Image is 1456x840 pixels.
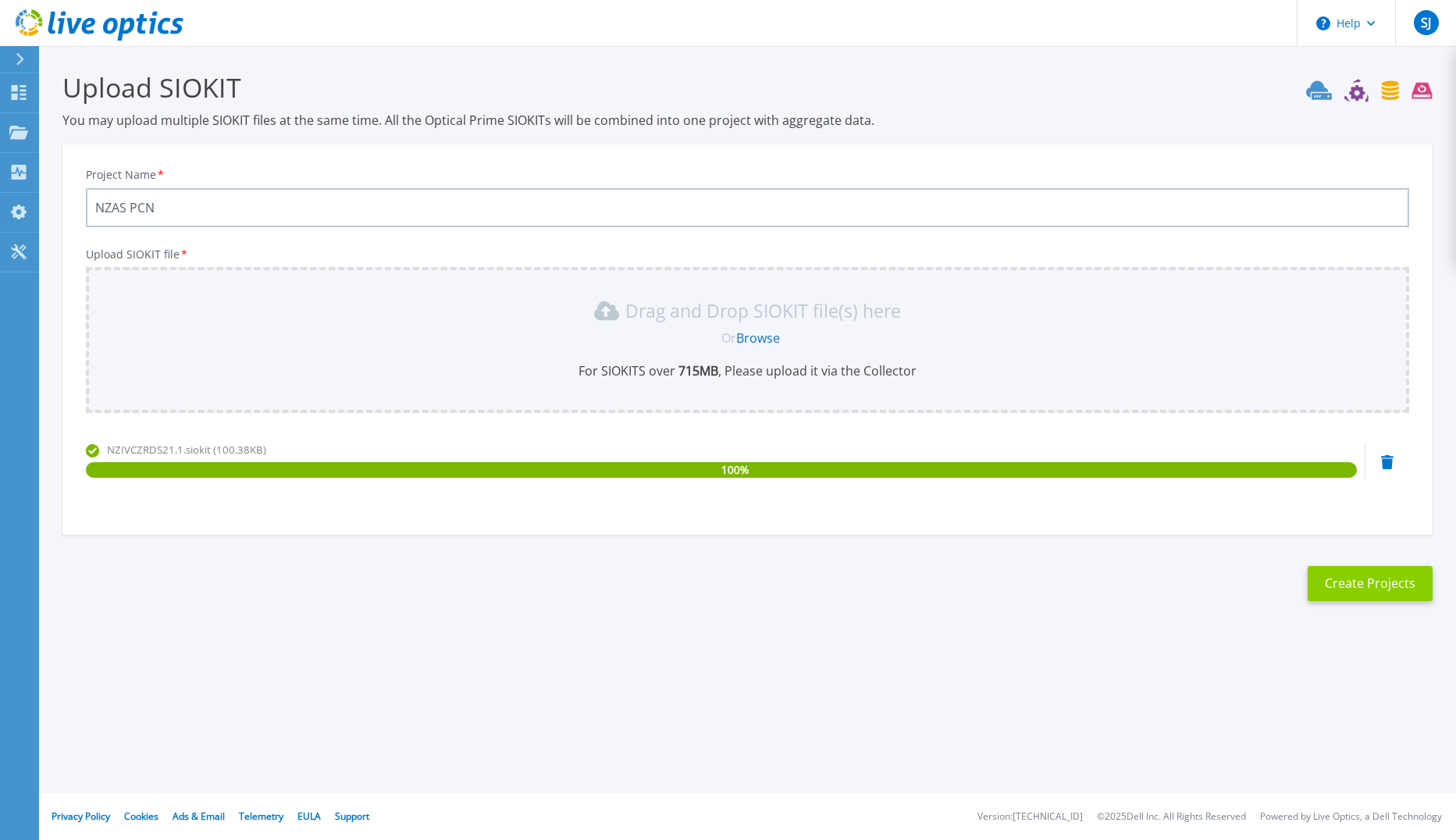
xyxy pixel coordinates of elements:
[62,69,1433,105] h3: Upload SIOKIT
[736,329,780,347] a: Browse
[52,810,110,823] a: Privacy Policy
[297,810,321,823] a: EULA
[86,188,1409,227] input: Enter Project Name
[1097,812,1246,822] li: © 2025 Dell Inc. All Rights Reserved
[1260,812,1442,822] li: Powered by Live Optics, a Dell Technology
[173,810,225,823] a: Ads & Email
[721,329,736,347] span: Or
[335,810,369,823] a: Support
[675,362,718,379] b: 715 MB
[625,303,901,319] p: Drag and Drop SIOKIT file(s) here
[95,362,1400,379] p: For SIOKITS over , Please upload it via the Collector
[1421,16,1431,29] span: SJ
[86,248,1409,261] p: Upload SIOKIT file
[721,462,749,478] span: 100 %
[95,298,1400,379] div: Drag and Drop SIOKIT file(s) here OrBrowseFor SIOKITS over 715MB, Please upload it via the Collector
[86,169,166,180] label: Project Name
[124,810,158,823] a: Cookies
[1308,566,1433,601] button: Create Projects
[239,810,283,823] a: Telemetry
[977,812,1083,822] li: Version: [TECHNICAL_ID]
[107,443,266,457] span: NZIVCZRDS21.1.siokit (100.38KB)
[62,112,1433,129] p: You may upload multiple SIOKIT files at the same time. All the Optical Prime SIOKITs will be comb...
